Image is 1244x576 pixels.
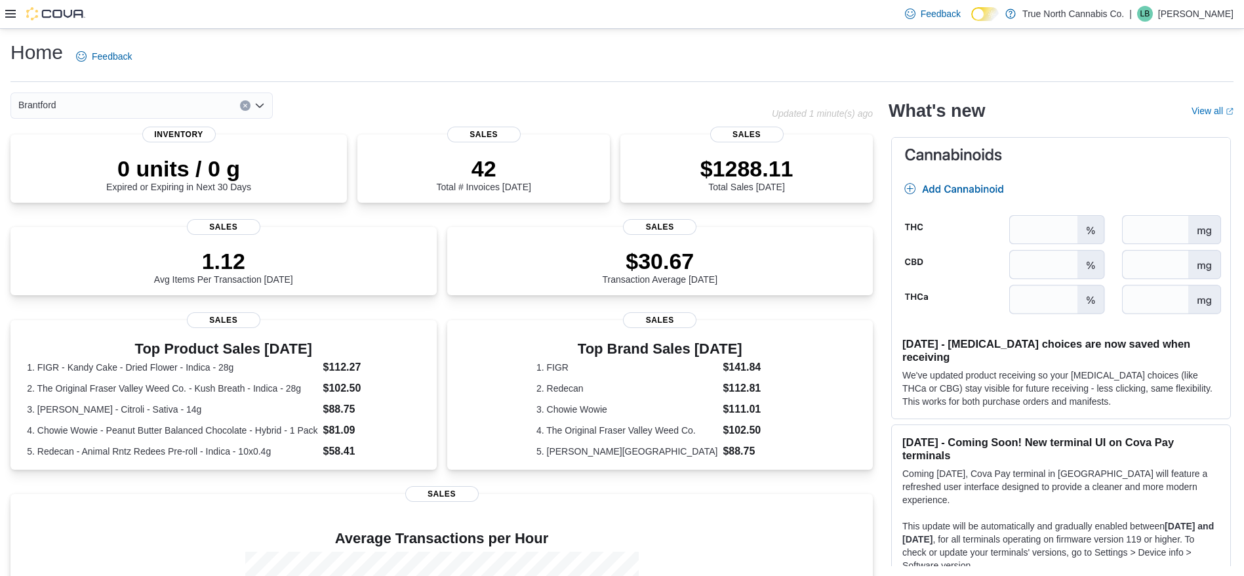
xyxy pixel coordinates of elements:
[323,443,420,459] dd: $58.41
[27,403,317,416] dt: 3. [PERSON_NAME] - Citroli - Sativa - 14g
[26,7,85,20] img: Cova
[1158,6,1234,22] p: [PERSON_NAME]
[92,50,132,63] span: Feedback
[902,521,1214,545] strong: [DATE] and [DATE]
[405,486,479,502] span: Sales
[27,361,317,374] dt: 1. FIGR - Kandy Cake - Dried Flower - Indica - 28g
[710,127,784,142] span: Sales
[154,248,293,274] p: 1.12
[27,382,317,395] dt: 2. The Original Fraser Valley Weed Co. - Kush Breath - Indica - 28g
[142,127,216,142] span: Inventory
[602,248,717,274] p: $30.67
[536,361,717,374] dt: 1. FIGR
[187,219,260,235] span: Sales
[536,382,717,395] dt: 2. Redecan
[447,127,521,142] span: Sales
[700,155,793,192] div: Total Sales [DATE]
[323,422,420,438] dd: $81.09
[723,443,783,459] dd: $88.75
[902,369,1220,408] p: We've updated product receiving so your [MEDICAL_DATA] choices (like THCa or CBG) stay visible fo...
[723,422,783,438] dd: $102.50
[902,337,1220,363] h3: [DATE] - [MEDICAL_DATA] choices are now saved when receiving
[10,39,63,66] h1: Home
[323,401,420,417] dd: $88.75
[254,100,265,111] button: Open list of options
[1140,6,1150,22] span: LB
[902,467,1220,506] p: Coming [DATE], Cova Pay terminal in [GEOGRAPHIC_DATA] will feature a refreshed user interface des...
[902,436,1220,462] h3: [DATE] - Coming Soon! New terminal UI on Cova Pay terminals
[106,155,251,182] p: 0 units / 0 g
[772,108,873,119] p: Updated 1 minute(s) ago
[971,7,999,21] input: Dark Mode
[240,100,251,111] button: Clear input
[1192,106,1234,116] a: View allExternal link
[536,424,717,437] dt: 4. The Original Fraser Valley Weed Co.
[700,155,793,182] p: $1288.11
[623,312,696,328] span: Sales
[18,97,56,113] span: Brantford
[602,248,717,285] div: Transaction Average [DATE]
[536,445,717,458] dt: 5. [PERSON_NAME][GEOGRAPHIC_DATA]
[323,381,420,396] dd: $102.50
[21,531,862,546] h4: Average Transactions per Hour
[187,312,260,328] span: Sales
[921,7,961,20] span: Feedback
[971,21,972,22] span: Dark Mode
[723,401,783,417] dd: $111.01
[436,155,531,192] div: Total # Invoices [DATE]
[27,424,317,437] dt: 4. Chowie Wowie - Peanut Butter Balanced Chocolate - Hybrid - 1 Pack
[536,403,717,416] dt: 3. Chowie Wowie
[1137,6,1153,22] div: Lori Burns
[902,520,1220,572] p: This update will be automatically and gradually enabled between , for all terminals operating on ...
[900,1,966,27] a: Feedback
[723,360,783,375] dd: $141.84
[27,445,317,458] dt: 5. Redecan - Animal Rntz Redees Pre-roll - Indica - 10x0.4g
[71,43,137,70] a: Feedback
[1022,6,1124,22] p: True North Cannabis Co.
[154,248,293,285] div: Avg Items Per Transaction [DATE]
[436,155,531,182] p: 42
[27,341,420,357] h3: Top Product Sales [DATE]
[889,100,985,121] h2: What's new
[323,360,420,375] dd: $112.27
[1226,108,1234,115] svg: External link
[106,155,251,192] div: Expired or Expiring in Next 30 Days
[723,381,783,396] dd: $112.81
[1129,6,1132,22] p: |
[536,341,784,357] h3: Top Brand Sales [DATE]
[623,219,696,235] span: Sales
